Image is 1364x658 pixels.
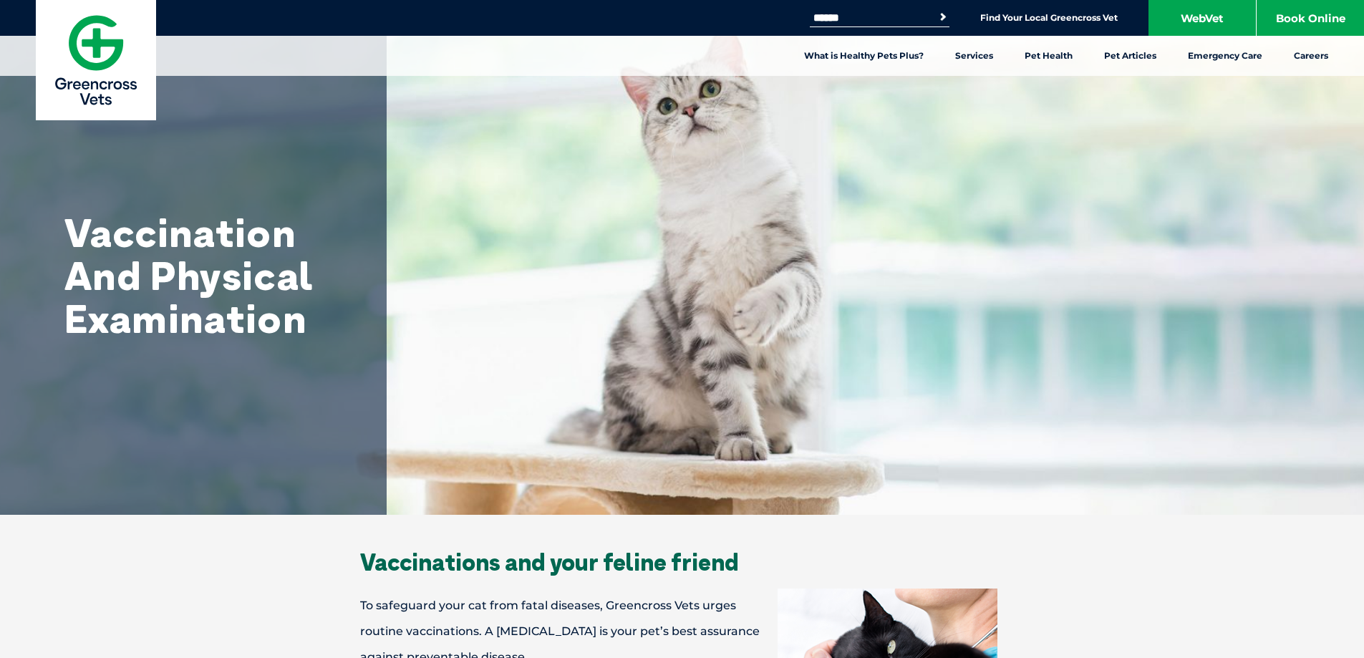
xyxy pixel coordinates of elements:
[980,12,1118,24] a: Find Your Local Greencross Vet
[1088,36,1172,76] a: Pet Articles
[939,36,1009,76] a: Services
[1278,36,1344,76] a: Careers
[788,36,939,76] a: What is Healthy Pets Plus?
[64,211,351,340] h1: Vaccination And Physical Examination
[1172,36,1278,76] a: Emergency Care
[1009,36,1088,76] a: Pet Health
[360,548,739,576] span: Vaccinations and your feline friend
[936,10,950,24] button: Search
